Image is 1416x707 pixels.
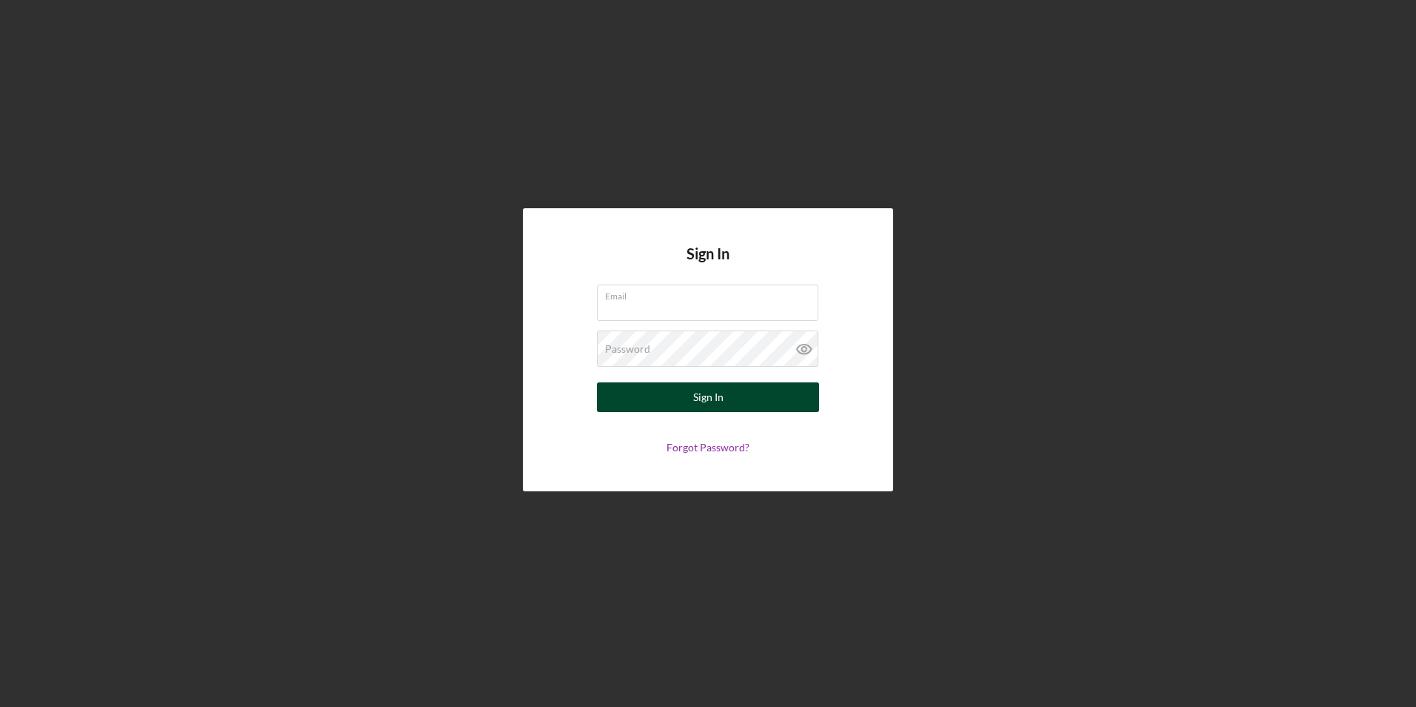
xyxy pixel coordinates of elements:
label: Password [605,343,650,355]
div: Sign In [693,382,724,412]
label: Email [605,285,818,302]
a: Forgot Password? [667,441,749,454]
button: Sign In [597,382,819,412]
h4: Sign In [687,245,729,285]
